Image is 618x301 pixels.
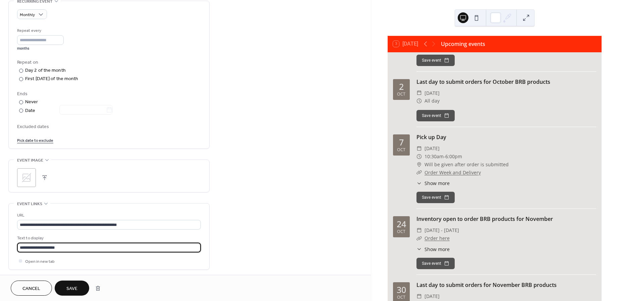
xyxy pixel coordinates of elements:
[17,212,200,219] div: URL
[416,55,455,66] button: Save event
[425,169,481,176] a: Order Week and Delivery
[22,285,40,292] span: Cancel
[416,180,422,187] div: ​
[25,67,66,74] div: Day 2 of the month
[416,169,422,177] div: ​
[397,148,405,152] div: Oct
[17,123,201,130] span: Excluded dates
[425,235,450,241] a: Order here
[397,92,405,97] div: Oct
[416,281,596,289] div: Last day to submit orders for November BRB products
[416,246,422,253] div: ​
[416,133,446,141] a: Pick up Day
[425,246,450,253] span: Show more
[416,215,553,223] a: Inventory open to order BRB products for November
[416,226,422,234] div: ​
[425,180,450,187] span: Show more
[416,180,450,187] button: ​Show more
[416,246,450,253] button: ​Show more
[399,82,404,91] div: 2
[425,292,440,300] span: [DATE]
[17,27,62,34] div: Repeat every
[425,226,459,234] span: [DATE] - [DATE]
[55,281,89,296] button: Save
[416,234,422,242] div: ​
[425,153,444,161] span: 10:30am
[17,59,200,66] div: Repeat on
[425,144,440,153] span: [DATE]
[66,285,77,292] span: Save
[416,192,455,203] button: Save event
[17,137,53,144] span: Pick date to exclude
[416,110,455,121] button: Save event
[17,91,200,98] div: Ends
[397,230,405,234] div: Oct
[11,281,52,296] button: Cancel
[17,200,42,207] span: Event links
[397,295,405,300] div: Oct
[425,161,509,169] span: Will be given after order is submitted
[416,153,422,161] div: ​
[416,78,596,86] div: Last day to submit orders for October BRB products
[17,157,43,164] span: Event image
[25,75,78,82] div: First [DATE] of the month
[397,286,406,294] div: 30
[17,168,36,187] div: ;
[399,138,404,146] div: 7
[445,153,462,161] span: 6:00pm
[17,235,200,242] div: Text to display
[25,107,113,115] div: Date
[416,161,422,169] div: ​
[416,258,455,269] button: Save event
[416,144,422,153] div: ​
[25,258,55,265] span: Open in new tab
[425,89,440,97] span: [DATE]
[25,99,38,106] div: Never
[17,46,64,51] div: months
[425,97,440,105] span: All day
[441,40,485,48] div: Upcoming events
[444,153,445,161] span: -
[416,292,422,300] div: ​
[416,97,422,105] div: ​
[416,89,422,97] div: ​
[397,220,406,228] div: 24
[20,11,35,19] span: Monthly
